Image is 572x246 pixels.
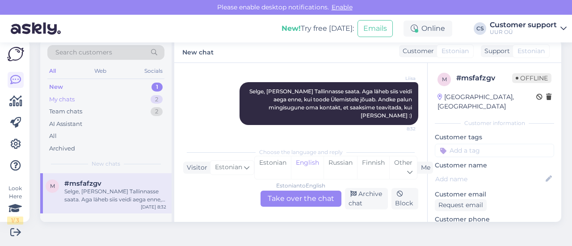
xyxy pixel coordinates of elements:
div: Archived [49,144,75,153]
div: Look Here [7,184,23,225]
div: Take over the chat [261,191,341,207]
div: Socials [143,65,164,77]
a: Customer supportUUR OÜ [490,21,567,36]
span: Estonian [517,46,545,56]
div: English [291,156,324,179]
div: [GEOGRAPHIC_DATA], [GEOGRAPHIC_DATA] [437,92,536,111]
span: Enable [329,3,355,11]
p: Customer name [435,161,554,170]
div: CS [474,22,486,35]
span: Liisa [382,75,416,82]
div: Customer information [435,119,554,127]
div: Archive chat [345,188,388,209]
div: New [49,83,63,92]
div: 1 / 3 [7,217,23,225]
div: Request email [435,199,487,211]
p: Customer email [435,190,554,199]
div: 2 [151,95,163,104]
span: #msfafzgv [64,179,101,188]
span: Offline [512,73,551,83]
div: Try free [DATE]: [282,23,354,34]
div: Customer support [490,21,557,29]
div: Choose the language and reply [183,148,418,156]
div: UUR OÜ [490,29,557,36]
div: # msfafzgv [456,73,512,83]
span: Estonian [442,46,469,56]
div: Customer [399,46,434,56]
span: Search customers [55,48,112,57]
span: Selge, [PERSON_NAME] Tallinnasse saata. Aga läheb siis veidi aega enne, kui toode Ülemistele jõua... [249,88,413,119]
div: Estonian [255,156,291,179]
span: Other [394,158,412,167]
div: My chats [49,95,75,104]
div: Block [391,188,418,209]
div: Me [417,163,430,172]
div: Russian [324,156,357,179]
div: Selge, [PERSON_NAME] Tallinnasse saata. Aga läheb siis veidi aega enne, kui toode Ülemistele jõua... [64,188,166,204]
span: m [442,76,447,83]
div: All [49,132,57,141]
div: Estonian to English [276,182,325,190]
img: Askly Logo [7,47,24,61]
p: Customer phone [435,215,554,224]
div: 1 [151,83,163,92]
div: Finnish [357,156,389,179]
div: Visitor [183,163,207,172]
b: New! [282,24,301,33]
span: 8:32 [382,125,416,132]
label: New chat [182,45,214,57]
div: Team chats [49,107,82,116]
input: Add name [435,174,544,184]
span: New chats [92,160,120,168]
div: Web [93,65,108,77]
input: Add a tag [435,144,554,157]
span: Estonian [215,163,242,172]
div: 2 [151,107,163,116]
p: Customer tags [435,133,554,142]
div: Online [404,21,452,37]
div: [DATE] 8:32 [141,204,166,210]
span: m [50,183,55,189]
button: Emails [357,20,393,37]
div: All [47,65,58,77]
div: AI Assistant [49,120,82,129]
div: Support [481,46,510,56]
